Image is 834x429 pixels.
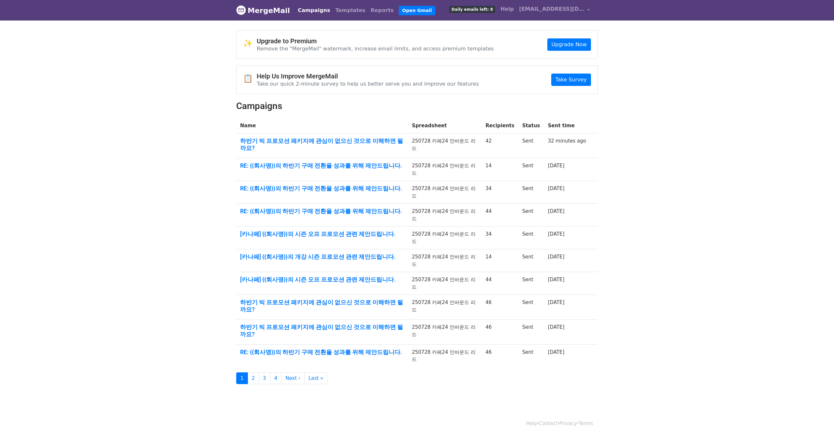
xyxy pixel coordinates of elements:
[248,372,259,384] a: 2
[548,231,565,237] a: [DATE]
[518,249,544,272] td: Sent
[518,133,544,158] td: Sent
[257,80,479,87] p: Take our quick 2-minute survey to help us better serve you and improve our features
[482,295,518,320] td: 46
[548,208,565,214] a: [DATE]
[368,4,396,17] a: Reports
[240,137,404,151] a: 하반기 빅 프로모션 패키지에 관심이 없으신 것으로 이해하면 될까요?
[408,272,482,295] td: 250728 카페24 인바운드 리드
[518,227,544,249] td: Sent
[257,37,494,45] h4: Upgrade to Premium
[547,38,591,51] a: Upgrade Now
[447,3,498,16] a: Daily emails left: 8
[548,324,565,330] a: [DATE]
[243,39,257,48] span: ✨
[548,349,565,355] a: [DATE]
[551,74,591,86] a: Take Survey
[236,4,290,17] a: MergeMail
[518,272,544,295] td: Sent
[408,320,482,344] td: 250728 카페24 인바운드 리드
[548,138,586,144] a: 32 minutes ago
[482,272,518,295] td: 44
[548,163,565,169] a: [DATE]
[408,118,482,133] th: Spreadsheet
[518,204,544,227] td: Sent
[482,344,518,367] td: 46
[559,421,577,426] a: Privacy
[257,45,494,52] p: Remove the "MergeMail" watermark, increase email limits, and access premium templates
[544,118,590,133] th: Sent time
[408,344,482,367] td: 250728 카페24 인바운드 리드
[482,118,518,133] th: Recipients
[408,133,482,158] td: 250728 카페24 인바운드 리드
[270,372,282,384] a: 4
[408,158,482,181] td: 250728 카페24 인바운드 리드
[259,372,270,384] a: 3
[449,6,495,13] span: Daily emails left: 8
[236,118,408,133] th: Name
[518,344,544,367] td: Sent
[240,324,404,338] a: 하반기 빅 프로모션 패키지에 관심이 없으신 것으로 이해하면 될까요?
[240,299,404,313] a: 하반기 빅 프로모션 패키지에 관심이 없으신 것으로 이해하면 될까요?
[281,372,305,384] a: Next ›
[518,320,544,344] td: Sent
[482,320,518,344] td: 46
[408,181,482,204] td: 250728 카페24 인바운드 리드
[304,372,327,384] a: Last »
[548,299,565,305] a: [DATE]
[539,421,558,426] a: Contact
[333,4,368,17] a: Templates
[482,204,518,227] td: 44
[408,295,482,320] td: 250728 카페24 인바운드 리드
[482,158,518,181] td: 14
[526,421,537,426] a: Help
[240,185,404,192] a: RE: {{회사명}}의 하반기 구매 전환율 성과를 위해 제안드립니다.
[240,208,404,215] a: RE: {{회사명}}의 하반기 구매 전환율 성과를 위해 제안드립니다.
[240,253,404,260] a: [카나페] {{회사명}}의 개강 시즌 프로모션 관련 제안드립니다.
[518,118,544,133] th: Status
[243,74,257,83] span: 📋
[408,227,482,249] td: 250728 카페24 인바운드 리드
[236,101,598,112] h2: Campaigns
[498,3,516,16] a: Help
[519,5,584,13] span: [EMAIL_ADDRESS][DOMAIN_NAME]
[482,227,518,249] td: 34
[240,162,404,169] a: RE: {{회사명}}의 하반기 구매 전환율 성과를 위해 제안드립니다.
[408,249,482,272] td: 250728 카페24 인바운드 리드
[518,158,544,181] td: Sent
[516,3,593,18] a: [EMAIL_ADDRESS][DOMAIN_NAME]
[518,181,544,204] td: Sent
[482,249,518,272] td: 14
[257,72,479,80] h4: Help Us Improve MergeMail
[240,276,404,283] a: [카나페] {{회사명}}의 시즌 오프 프로모션 관련 제안드립니다.
[548,186,565,191] a: [DATE]
[579,421,593,426] a: Terms
[518,295,544,320] td: Sent
[295,4,333,17] a: Campaigns
[240,349,404,356] a: RE: {{회사명}}의 하반기 구매 전환율 성과를 위해 제안드립니다.
[408,204,482,227] td: 250728 카페24 인바운드 리드
[236,372,248,384] a: 1
[482,181,518,204] td: 34
[548,254,565,260] a: [DATE]
[399,6,435,15] a: Open Gmail
[236,5,246,15] img: MergeMail logo
[548,277,565,283] a: [DATE]
[240,230,404,238] a: [카나페] {{회사명}}의 시즌 오프 프로모션 관련 제안드립니다.
[482,133,518,158] td: 42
